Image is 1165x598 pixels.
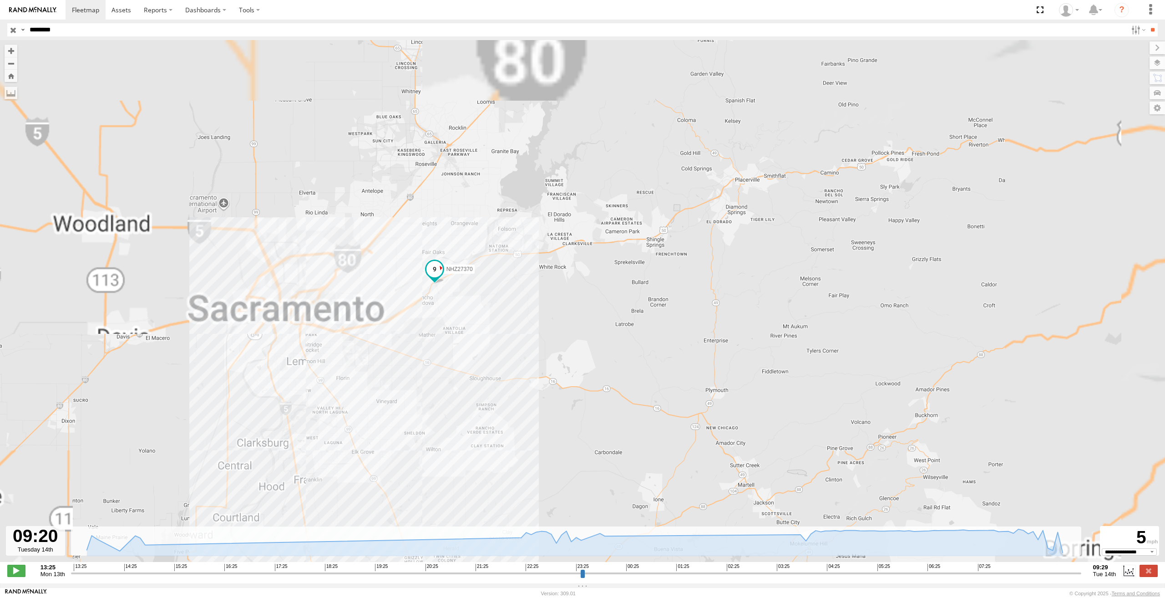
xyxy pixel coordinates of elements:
[9,7,56,13] img: rand-logo.svg
[777,564,790,571] span: 03:25
[1112,591,1160,596] a: Terms and Conditions
[174,564,187,571] span: 15:25
[1093,571,1116,578] span: Tue 14th Oct 2025
[41,564,65,571] strong: 13:25
[5,87,17,99] label: Measure
[541,591,576,596] div: Version: 309.01
[19,23,26,36] label: Search Query
[5,57,17,70] button: Zoom out
[7,565,25,577] label: Play/Stop
[927,564,940,571] span: 06:25
[476,564,488,571] span: 21:25
[576,564,589,571] span: 23:25
[375,564,388,571] span: 19:25
[325,564,338,571] span: 18:25
[124,564,137,571] span: 14:25
[1101,527,1158,548] div: 5
[41,571,65,578] span: Mon 13th Oct 2025
[275,564,288,571] span: 17:25
[425,564,438,571] span: 20:25
[5,45,17,57] button: Zoom in
[446,266,473,272] span: NHZ27370
[1128,23,1147,36] label: Search Filter Options
[676,564,689,571] span: 01:25
[978,564,991,571] span: 07:25
[5,589,47,598] a: Visit our Website
[5,70,17,82] button: Zoom Home
[626,564,639,571] span: 00:25
[526,564,538,571] span: 22:25
[1150,102,1165,114] label: Map Settings
[1056,3,1082,17] div: Zulema McIntosch
[74,564,86,571] span: 13:25
[1093,564,1116,571] strong: 09:29
[1140,565,1158,577] label: Close
[727,564,740,571] span: 02:25
[224,564,237,571] span: 16:25
[1069,591,1160,596] div: © Copyright 2025 -
[1114,3,1129,17] i: ?
[827,564,840,571] span: 04:25
[877,564,890,571] span: 05:25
